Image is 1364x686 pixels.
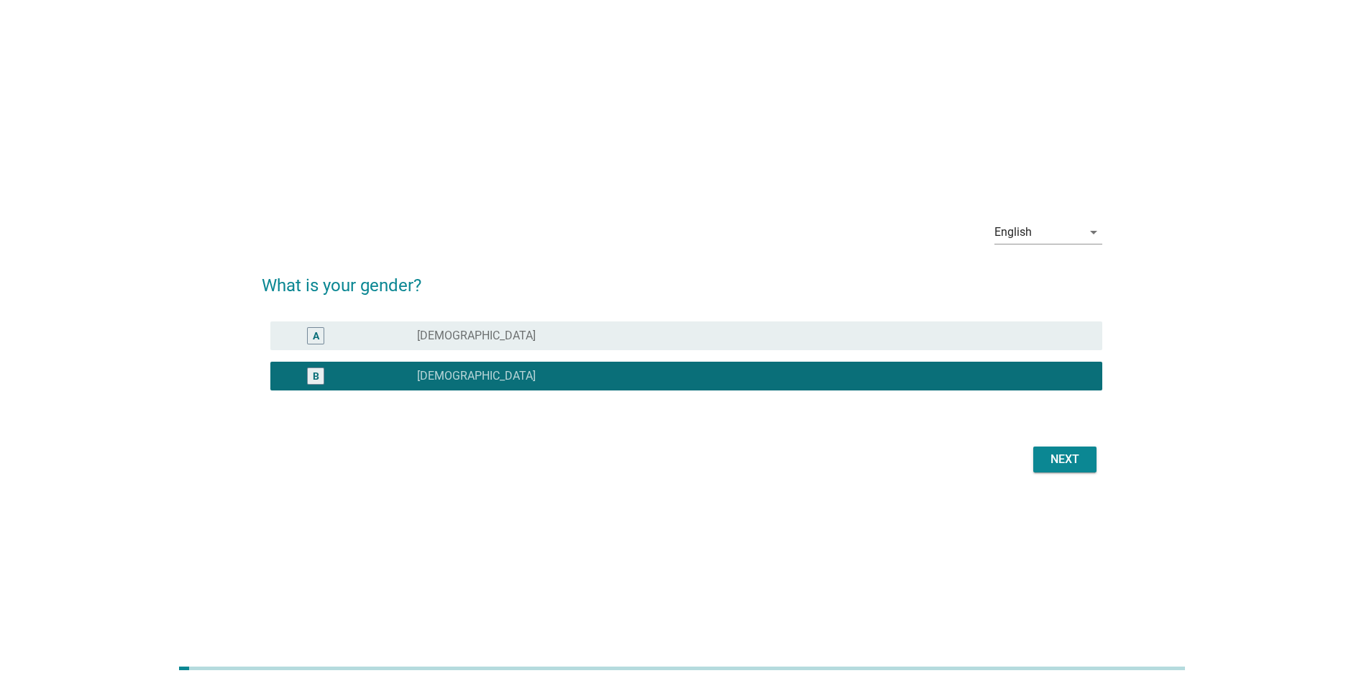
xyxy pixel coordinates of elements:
[994,226,1032,239] div: English
[313,369,319,384] div: B
[1045,451,1085,468] div: Next
[417,329,536,343] label: [DEMOGRAPHIC_DATA]
[1085,224,1102,241] i: arrow_drop_down
[417,369,536,383] label: [DEMOGRAPHIC_DATA]
[313,329,319,344] div: A
[262,258,1102,298] h2: What is your gender?
[1033,447,1097,472] button: Next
